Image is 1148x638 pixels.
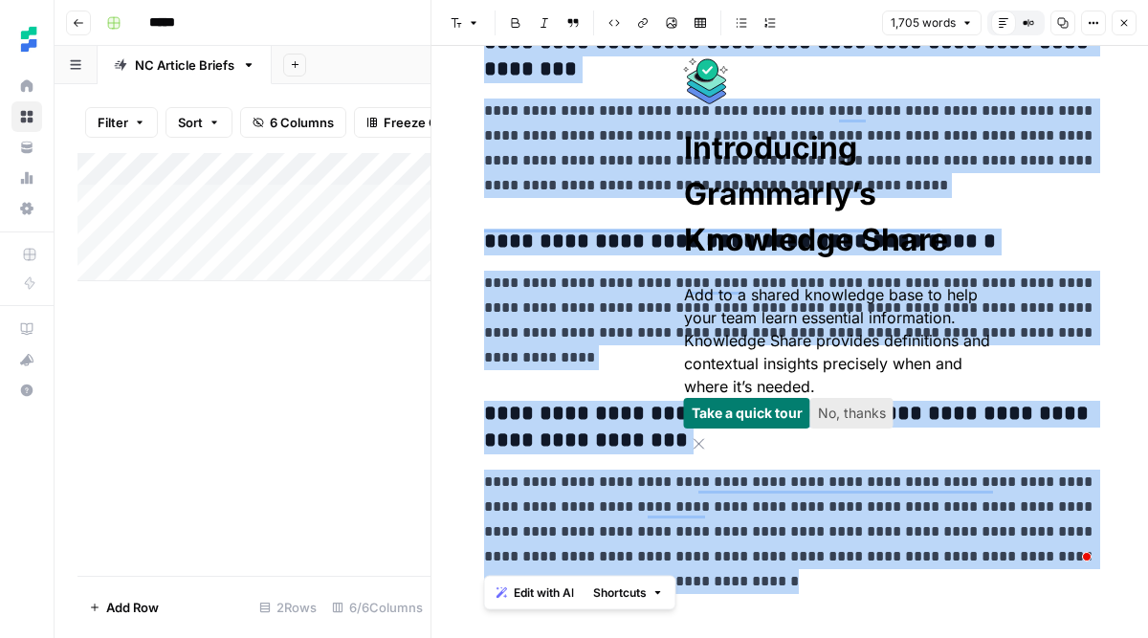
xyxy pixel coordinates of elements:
div: NC Article Briefs [135,55,234,75]
a: Settings [11,193,42,224]
a: NC Article Briefs [98,46,272,84]
span: Shortcuts [593,584,647,602]
span: Edit with AI [514,584,574,602]
div: 6/6 Columns [324,592,430,623]
button: Workspace: Ten Speed [11,15,42,63]
button: Freeze Columns [354,107,495,138]
a: AirOps Academy [11,314,42,344]
button: Help + Support [11,375,42,406]
button: Sort [166,107,232,138]
a: Browse [11,101,42,132]
button: Add Row [77,592,170,623]
span: Freeze Columns [384,113,482,132]
a: Usage [11,163,42,193]
button: Edit with AI [489,581,582,605]
div: What's new? [12,345,41,374]
a: Your Data [11,132,42,163]
img: Ten Speed Logo [11,22,46,56]
span: Add Row [106,598,159,617]
span: 6 Columns [270,113,334,132]
span: 1,705 words [891,14,956,32]
div: 2 Rows [252,592,324,623]
span: Filter [98,113,128,132]
button: What's new? [11,344,42,375]
span: Sort [178,113,203,132]
button: 1,705 words [882,11,982,35]
button: Shortcuts [585,581,672,605]
button: 6 Columns [240,107,346,138]
button: Filter [85,107,158,138]
a: Home [11,71,42,101]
